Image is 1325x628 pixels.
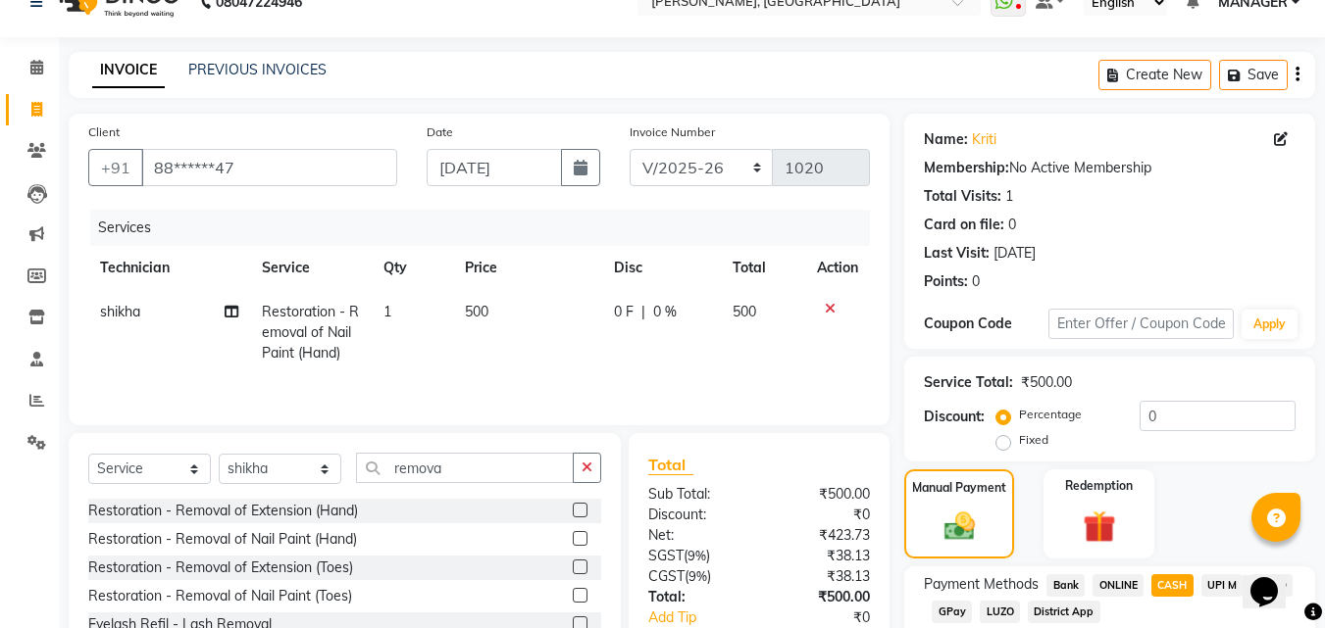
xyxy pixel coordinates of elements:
div: ₹0 [759,505,885,525]
span: CGST [648,567,685,585]
div: Restoration - Removal of Nail Paint (Hand) [88,529,357,550]
button: Apply [1242,310,1298,339]
div: 1 [1005,186,1013,207]
img: _gift.svg [1073,507,1126,547]
th: Action [805,246,870,290]
div: Service Total: [924,372,1013,393]
div: ₹38.13 [759,546,885,566]
input: Enter Offer / Coupon Code [1048,309,1234,339]
span: CASH [1151,574,1194,597]
span: Bank [1046,574,1085,597]
span: ONLINE [1093,574,1144,597]
span: UPI M [1201,574,1244,597]
img: _cash.svg [935,508,985,544]
span: District App [1028,601,1100,623]
span: SGST [648,547,684,564]
label: Invoice Number [630,123,715,141]
div: ( ) [634,546,759,566]
span: 500 [465,303,488,320]
span: shikha [100,303,140,320]
label: Client [88,123,120,141]
iframe: chat widget [1243,550,1305,608]
div: Discount: [924,407,985,427]
div: ₹500.00 [1021,372,1072,393]
a: Add Tip [634,607,780,628]
span: | [641,302,645,322]
label: Percentage [1019,406,1082,423]
div: Membership: [924,158,1009,178]
label: Manual Payment [912,479,1006,497]
span: Total [648,455,693,475]
div: ₹500.00 [759,484,885,505]
a: PREVIOUS INVOICES [188,61,327,78]
div: Restoration - Removal of Nail Paint (Toes) [88,586,352,606]
span: GPay [932,601,972,623]
th: Qty [372,246,453,290]
div: Sub Total: [634,484,759,505]
div: Restoration - Removal of Extension (Hand) [88,501,358,521]
span: Restoration - Removal of Nail Paint (Hand) [262,303,359,362]
span: 0 F [614,302,634,322]
div: Points: [924,271,968,292]
div: ₹0 [781,607,886,628]
div: Total Visits: [924,186,1001,207]
div: Services [90,210,885,246]
button: Save [1219,60,1288,90]
span: 1 [383,303,391,320]
div: Total: [634,587,759,607]
label: Date [427,123,453,141]
div: Discount: [634,505,759,525]
div: ₹38.13 [759,566,885,587]
div: Last Visit: [924,243,990,264]
a: Kriti [972,129,996,150]
div: ( ) [634,566,759,587]
th: Service [250,246,372,290]
span: 9% [688,548,706,563]
div: Name: [924,129,968,150]
th: Price [453,246,602,290]
input: Search or Scan [356,453,574,483]
label: Fixed [1019,431,1048,449]
div: [DATE] [994,243,1036,264]
label: Redemption [1065,477,1133,495]
div: 0 [1008,215,1016,235]
div: Net: [634,525,759,546]
div: Restoration - Removal of Extension (Toes) [88,557,353,578]
span: Payment Methods [924,574,1039,595]
div: ₹423.73 [759,525,885,546]
div: ₹500.00 [759,587,885,607]
th: Total [721,246,805,290]
div: No Active Membership [924,158,1296,178]
th: Technician [88,246,250,290]
div: Coupon Code [924,314,1047,334]
span: 500 [733,303,756,320]
input: Search by Name/Mobile/Email/Code [141,149,397,186]
span: 9% [688,568,707,584]
button: +91 [88,149,143,186]
span: LUZO [980,601,1020,623]
a: INVOICE [92,53,165,88]
div: 0 [972,271,980,292]
div: Card on file: [924,215,1004,235]
button: Create New [1098,60,1211,90]
span: 0 % [653,302,677,322]
th: Disc [602,246,721,290]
